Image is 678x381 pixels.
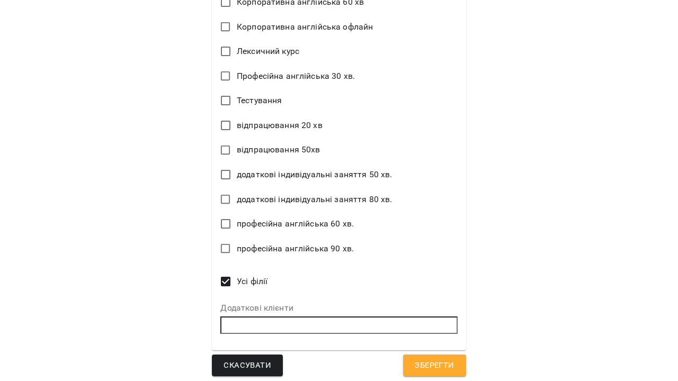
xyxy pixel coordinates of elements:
[212,355,283,377] button: Скасувати
[237,45,299,58] span: Лексичний курс
[403,355,466,377] button: Зберегти
[224,359,271,373] span: Скасувати
[237,70,355,83] span: Професійна англійська 30 хв.
[237,242,354,255] span: професійна англійська 90 хв.
[237,275,267,288] span: Усі філії
[237,193,392,206] span: додаткові індивідуальні заняття 80 хв.
[415,359,454,373] span: Зберегти
[220,304,457,312] label: Додаткові клієнти
[237,119,323,132] span: відпрацювання 20 хв
[237,217,354,230] span: професійна англійська 60 хв.
[237,21,373,33] span: Корпоративна англійська офлайн
[237,143,320,156] span: відпрацювання 50хв
[237,168,392,181] span: додаткові індивідуальні заняття 50 хв.
[237,94,282,107] span: Тестування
